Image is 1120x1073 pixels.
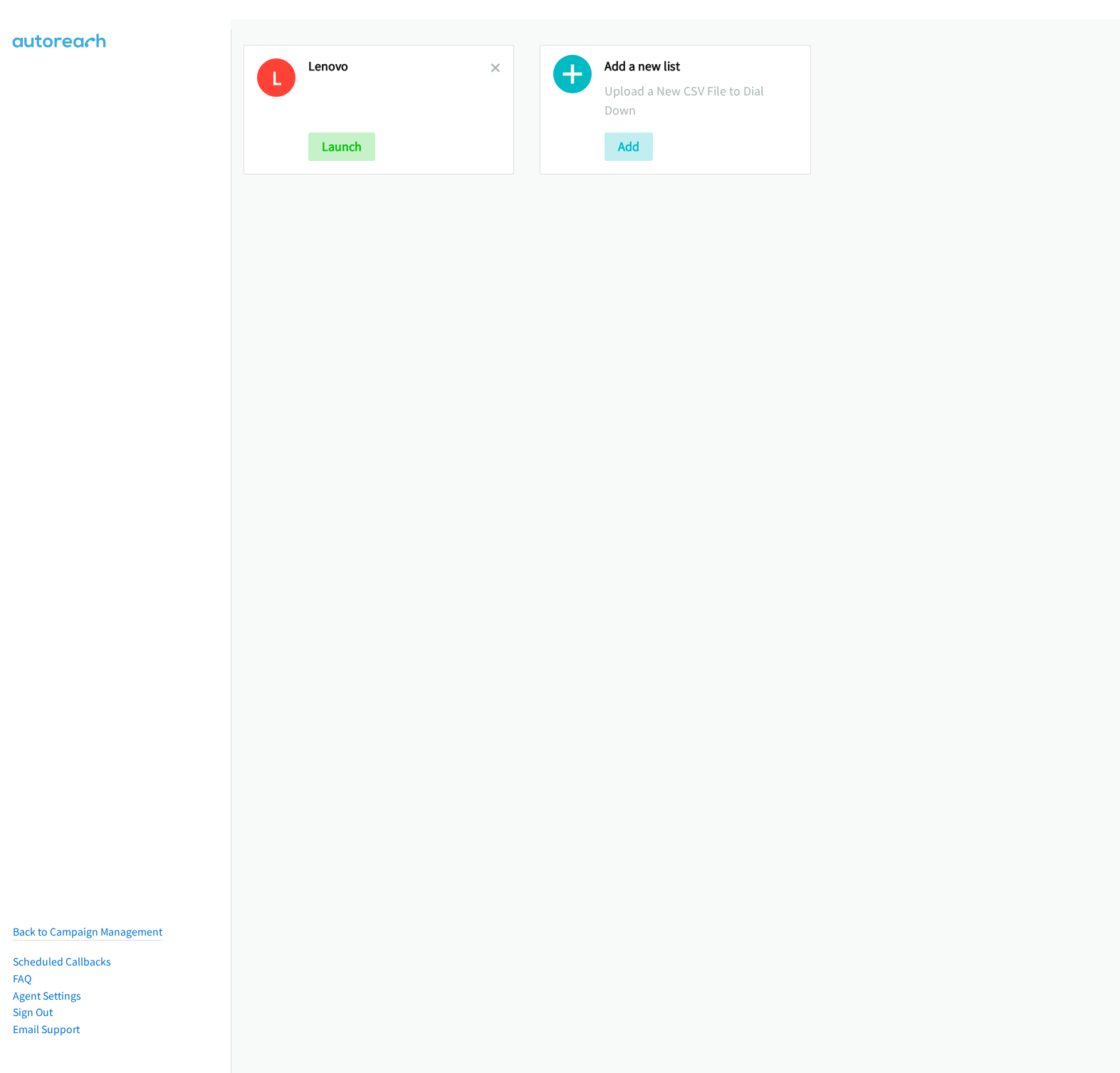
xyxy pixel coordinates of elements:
[13,1005,53,1019] a: Sign Out
[308,58,491,75] h2: Lenovo
[257,58,295,97] h1: L
[13,1022,80,1036] a: Email Support
[13,972,31,985] a: FAQ
[13,925,162,938] a: Back to Campaign Management
[13,955,111,968] a: Scheduled Callbacks
[308,132,375,161] button: Launch
[13,989,81,1003] a: Agent Settings
[605,81,797,120] p: Upload a New CSV File to Dial Down
[605,132,653,161] button: Add
[605,58,797,75] h2: Add a new list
